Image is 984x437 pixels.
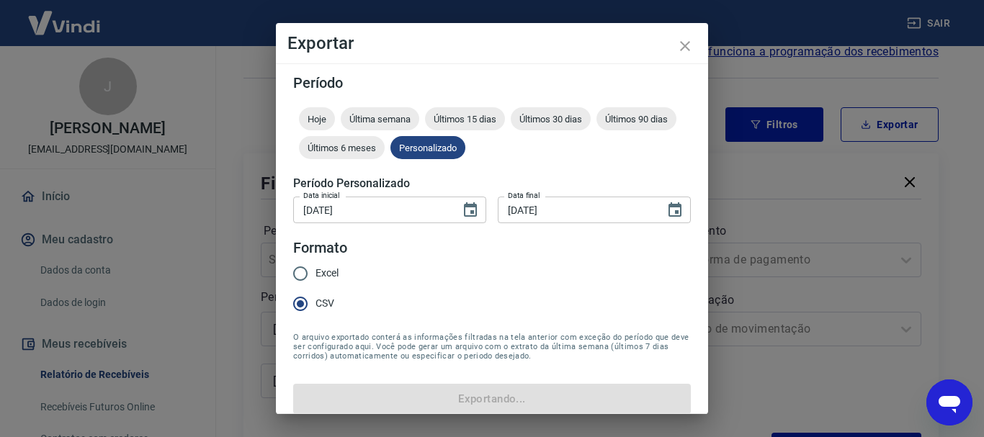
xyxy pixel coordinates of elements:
[390,136,465,159] div: Personalizado
[390,143,465,153] span: Personalizado
[316,296,334,311] span: CSV
[668,29,702,63] button: close
[287,35,697,52] h4: Exportar
[293,197,450,223] input: DD/MM/YYYY
[456,196,485,225] button: Choose date, selected date is 14 de ago de 2025
[316,266,339,281] span: Excel
[341,114,419,125] span: Última semana
[425,114,505,125] span: Últimos 15 dias
[508,190,540,201] label: Data final
[498,197,655,223] input: DD/MM/YYYY
[299,136,385,159] div: Últimos 6 meses
[596,114,676,125] span: Últimos 90 dias
[425,107,505,130] div: Últimos 15 dias
[299,114,335,125] span: Hoje
[926,379,972,425] iframe: Botão para abrir a janela de mensagens
[596,107,676,130] div: Últimos 90 dias
[299,107,335,130] div: Hoje
[511,114,591,125] span: Últimos 30 dias
[293,176,691,191] h5: Período Personalizado
[293,76,691,90] h5: Período
[293,333,691,361] span: O arquivo exportado conterá as informações filtradas na tela anterior com exceção do período que ...
[303,190,340,201] label: Data inicial
[341,107,419,130] div: Última semana
[293,238,347,258] legend: Formato
[511,107,591,130] div: Últimos 30 dias
[661,196,689,225] button: Choose date, selected date is 15 de ago de 2025
[299,143,385,153] span: Últimos 6 meses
